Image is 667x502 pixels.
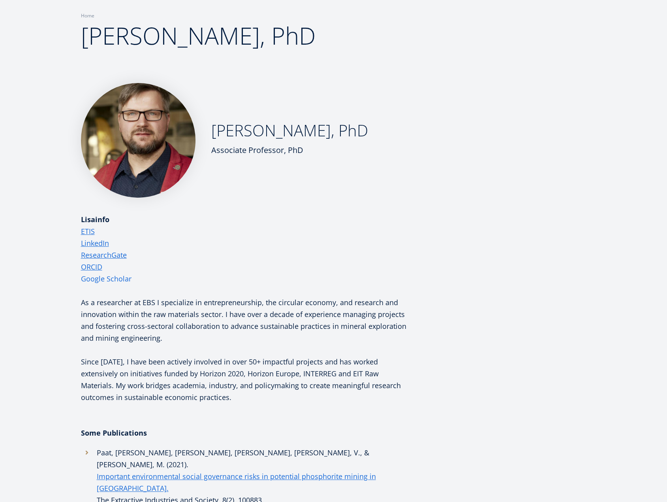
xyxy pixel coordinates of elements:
div: Lisainfo [81,213,413,225]
a: ResearchGate [81,249,127,261]
a: Important environmental social governance risks in potential phosphorite mining in [GEOGRAPHIC_DA... [97,470,413,494]
p: As a researcher at EBS I specialize in entrepreneurship, the circular economy, and research and i... [81,296,413,344]
img: Veiko Karu [81,83,195,198]
a: Home [81,12,94,20]
p: Since [DATE], I have been actively involved in over 50+ impactful projects and has worked extensi... [81,356,413,403]
span: [PERSON_NAME], PhD [81,19,316,52]
a: LinkedIn [81,237,109,249]
h2: [PERSON_NAME], PhD [211,121,368,140]
a: Google Scholar [81,273,132,285]
a: ETIS [81,225,95,237]
div: Associate Professor, PhD [211,144,368,156]
a: ORCID [81,261,102,273]
strong: Some Publications [81,428,147,438]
